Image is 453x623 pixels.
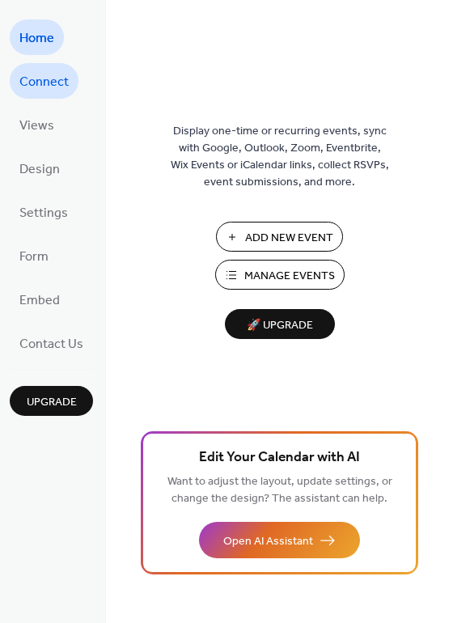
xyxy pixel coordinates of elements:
[225,309,335,339] button: 🚀 Upgrade
[19,157,60,183] span: Design
[27,394,77,411] span: Upgrade
[10,194,78,230] a: Settings
[10,238,58,273] a: Form
[235,315,325,337] span: 🚀 Upgrade
[223,533,313,550] span: Open AI Assistant
[10,107,64,142] a: Views
[171,123,389,191] span: Display one-time or recurring events, sync with Google, Outlook, Zoom, Eventbrite, Wix Events or ...
[216,222,343,252] button: Add New Event
[167,471,392,510] span: Want to adjust the layout, update settings, or change the design? The assistant can help.
[19,70,69,95] span: Connect
[215,260,345,290] button: Manage Events
[19,201,68,227] span: Settings
[19,332,83,358] span: Contact Us
[10,19,64,55] a: Home
[10,282,70,317] a: Embed
[199,447,360,469] span: Edit Your Calendar with AI
[244,268,335,285] span: Manage Events
[19,288,60,314] span: Embed
[19,113,54,139] span: Views
[10,386,93,416] button: Upgrade
[19,244,49,270] span: Form
[245,230,333,247] span: Add New Event
[10,325,93,361] a: Contact Us
[10,63,78,99] a: Connect
[199,522,360,558] button: Open AI Assistant
[19,26,54,52] span: Home
[10,150,70,186] a: Design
